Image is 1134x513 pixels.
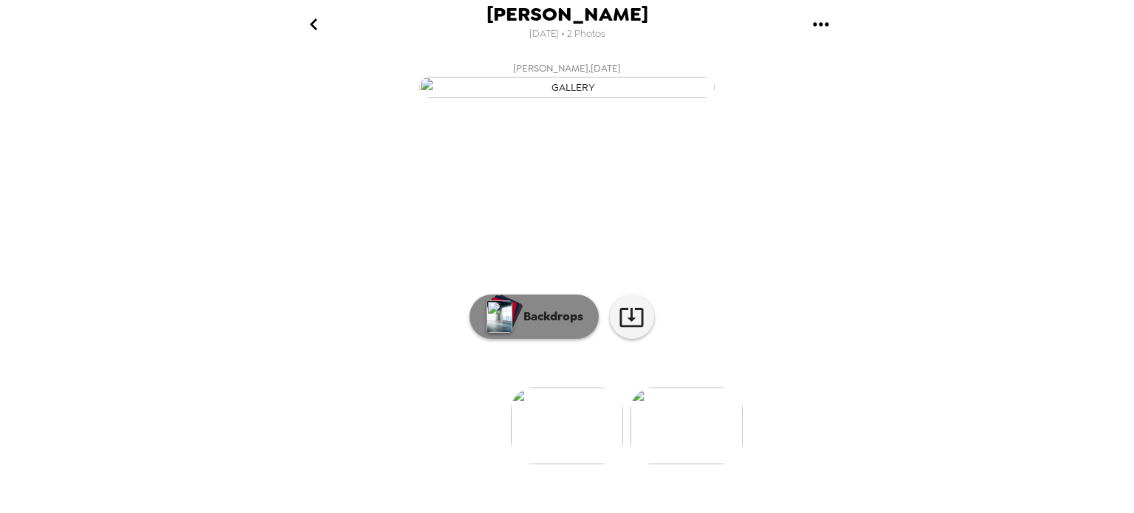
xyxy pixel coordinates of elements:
[272,55,862,103] button: [PERSON_NAME],[DATE]
[516,308,583,326] p: Backdrops
[529,24,605,44] span: [DATE] • 2 Photos
[487,4,648,24] span: [PERSON_NAME]
[630,388,743,464] img: gallery
[511,388,623,464] img: gallery
[470,295,599,339] button: Backdrops
[419,77,715,98] img: gallery
[513,60,621,77] span: [PERSON_NAME] , [DATE]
